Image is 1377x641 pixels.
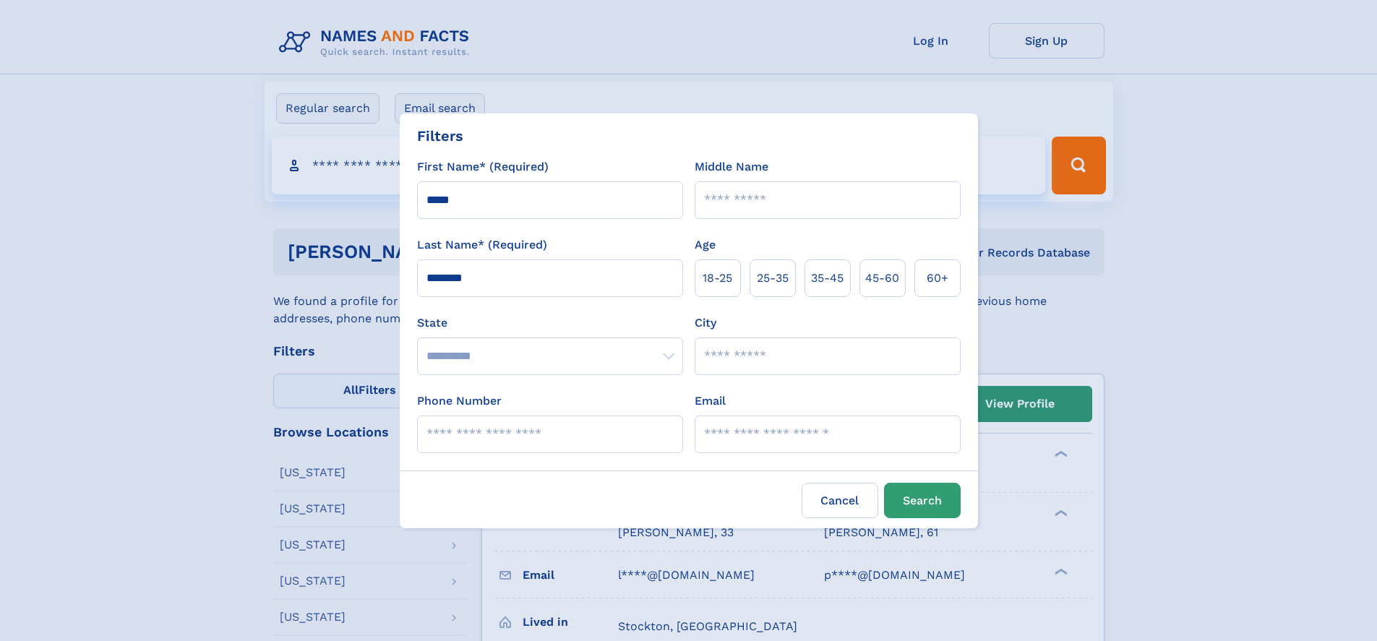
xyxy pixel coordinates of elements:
[865,270,899,287] span: 45‑60
[802,483,878,518] label: Cancel
[695,158,768,176] label: Middle Name
[695,392,726,410] label: Email
[884,483,961,518] button: Search
[695,236,716,254] label: Age
[757,270,789,287] span: 25‑35
[417,125,463,147] div: Filters
[695,314,716,332] label: City
[927,270,948,287] span: 60+
[811,270,844,287] span: 35‑45
[417,158,549,176] label: First Name* (Required)
[417,392,502,410] label: Phone Number
[703,270,732,287] span: 18‑25
[417,314,683,332] label: State
[417,236,547,254] label: Last Name* (Required)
